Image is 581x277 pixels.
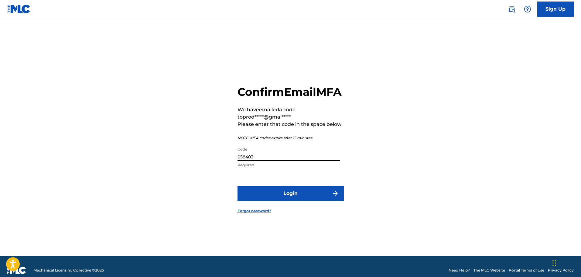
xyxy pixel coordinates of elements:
[238,186,344,201] button: Login
[238,208,271,214] a: Forgot password?
[509,268,544,273] a: Portal Terms of Use
[473,268,505,273] a: The MLC Website
[7,5,31,13] img: MLC Logo
[7,267,26,274] img: logo
[551,248,581,277] iframe: Chat Widget
[332,190,339,197] img: f7272a7cc735f4ea7f67.svg
[548,268,574,273] a: Privacy Policy
[508,5,515,13] img: search
[537,2,574,17] a: Sign Up
[524,5,531,13] img: help
[551,248,581,277] div: Chat-Widget
[521,3,534,15] div: Help
[33,268,104,273] span: Mechanical Licensing Collective © 2025
[449,268,470,273] a: Need Help?
[238,162,340,168] p: Required
[506,3,518,15] a: Public Search
[238,135,344,141] p: NOTE: MFA codes expire after 15 minutes
[552,254,556,272] div: Ziehen
[238,85,344,99] h2: Confirm Email MFA
[238,121,344,128] p: Please enter that code in the space below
